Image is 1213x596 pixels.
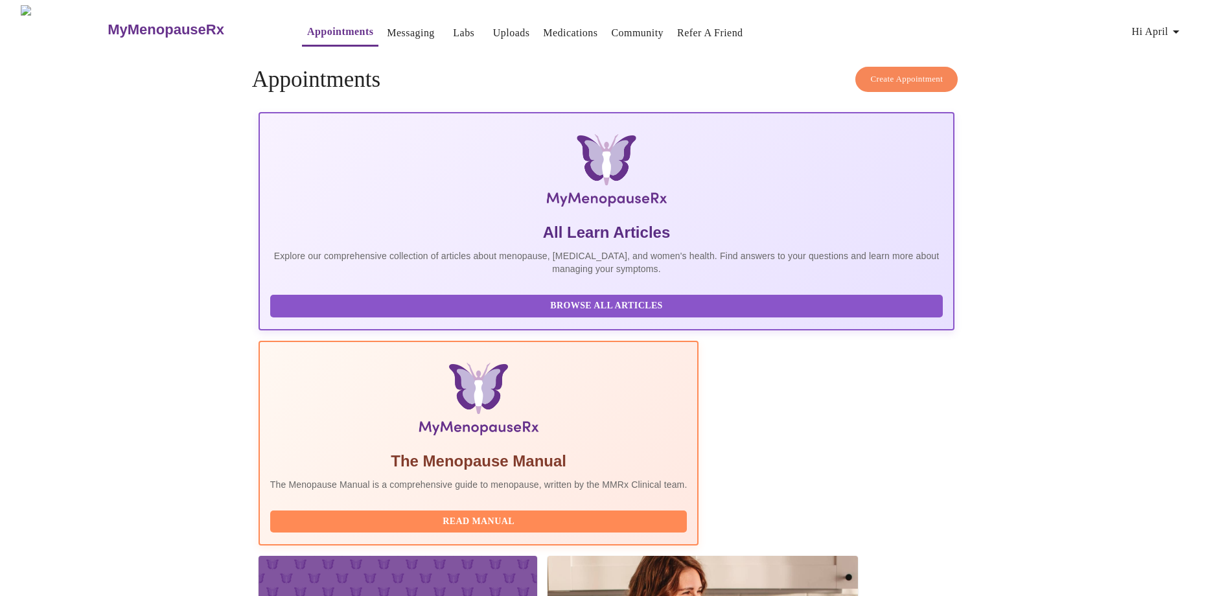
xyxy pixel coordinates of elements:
[270,515,691,526] a: Read Manual
[21,5,106,54] img: MyMenopauseRx Logo
[387,24,434,42] a: Messaging
[375,134,838,212] img: MyMenopauseRx Logo
[538,20,603,46] button: Medications
[283,298,930,314] span: Browse All Articles
[270,222,943,243] h5: All Learn Articles
[106,7,276,52] a: MyMenopauseRx
[1126,19,1189,45] button: Hi April
[611,24,664,42] a: Community
[108,21,224,38] h3: MyMenopauseRx
[606,20,669,46] button: Community
[855,67,958,92] button: Create Appointment
[270,451,687,472] h5: The Menopause Manual
[270,299,946,310] a: Browse All Articles
[443,20,485,46] button: Labs
[307,23,373,41] a: Appointments
[270,510,687,533] button: Read Manual
[283,514,675,530] span: Read Manual
[677,24,743,42] a: Refer a Friend
[870,72,943,87] span: Create Appointment
[336,363,621,441] img: Menopause Manual
[270,295,943,317] button: Browse All Articles
[453,24,474,42] a: Labs
[1131,23,1184,41] span: Hi April
[252,67,961,93] h4: Appointments
[302,19,378,47] button: Appointments
[382,20,439,46] button: Messaging
[488,20,535,46] button: Uploads
[270,478,687,491] p: The Menopause Manual is a comprehensive guide to menopause, written by the MMRx Clinical team.
[493,24,530,42] a: Uploads
[270,249,943,275] p: Explore our comprehensive collection of articles about menopause, [MEDICAL_DATA], and women's hea...
[543,24,597,42] a: Medications
[672,20,748,46] button: Refer a Friend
